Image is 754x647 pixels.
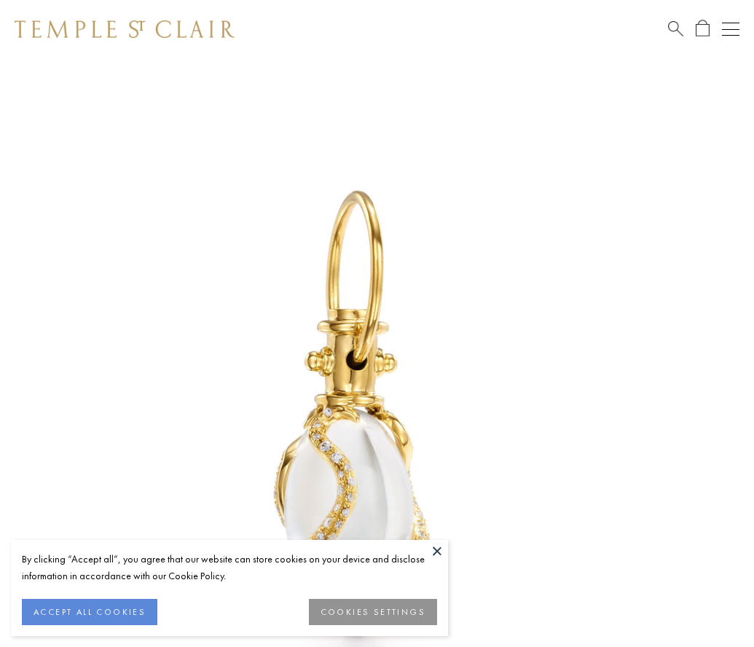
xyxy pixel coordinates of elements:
[668,20,683,38] a: Search
[722,20,739,38] button: Open navigation
[15,20,235,38] img: Temple St. Clair
[309,599,437,625] button: COOKIES SETTINGS
[22,599,157,625] button: ACCEPT ALL COOKIES
[696,20,710,38] a: Open Shopping Bag
[22,551,437,584] div: By clicking “Accept all”, you agree that our website can store cookies on your device and disclos...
